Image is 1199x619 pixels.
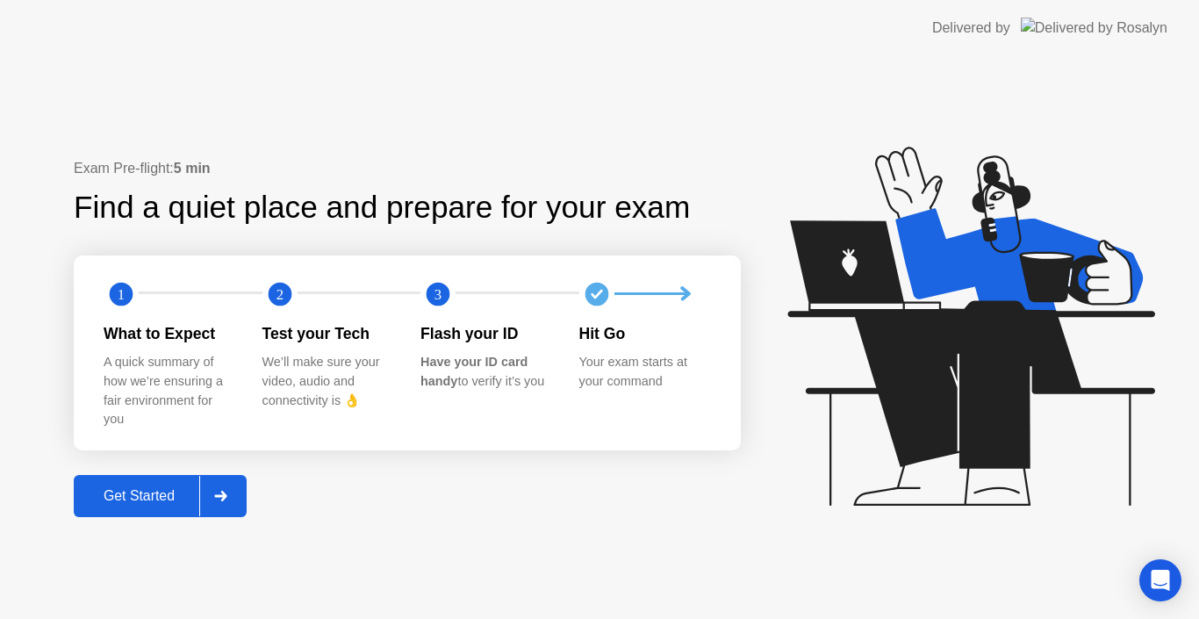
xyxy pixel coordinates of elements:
text: 2 [276,286,283,303]
div: Flash your ID [420,322,551,345]
div: What to Expect [104,322,234,345]
div: We’ll make sure your video, audio and connectivity is 👌 [262,353,393,410]
div: Open Intercom Messenger [1139,559,1181,601]
b: 5 min [174,161,211,176]
div: Test your Tech [262,322,393,345]
div: Exam Pre-flight: [74,158,741,179]
div: Your exam starts at your command [579,353,710,391]
text: 3 [434,286,442,303]
div: Get Started [79,488,199,504]
div: Delivered by [932,18,1010,39]
button: Get Started [74,475,247,517]
div: to verify it’s you [420,353,551,391]
div: A quick summary of how we’re ensuring a fair environment for you [104,353,234,428]
div: Hit Go [579,322,710,345]
img: Delivered by Rosalyn [1021,18,1167,38]
b: Have your ID card handy [420,355,528,388]
text: 1 [118,286,125,303]
div: Find a quiet place and prepare for your exam [74,184,693,231]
